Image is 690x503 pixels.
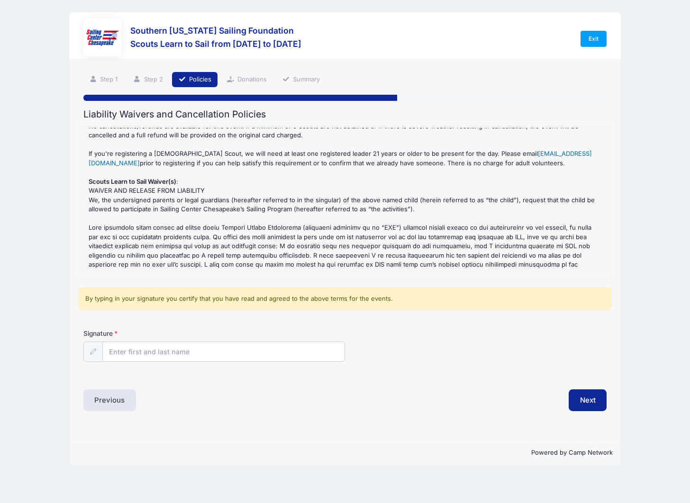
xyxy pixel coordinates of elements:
div: : No cancellations/refunds are available for this event. If a minimum of 6 Scouts are not obtaine... [84,128,606,270]
a: Donations [220,72,273,88]
input: Enter first and last name [102,341,345,362]
div: By typing in your signature you certify that you have read and agreed to the above terms for the ... [79,287,611,310]
a: Step 2 [127,72,169,88]
h3: Southern [US_STATE] Sailing Foundation [130,26,301,36]
a: Policies [172,72,218,88]
p: Powered by Camp Network [77,448,613,458]
h3: Scouts Learn to Sail from [DATE] to [DATE] [130,39,301,49]
a: [EMAIL_ADDRESS][DOMAIN_NAME] [89,150,592,167]
button: Previous [83,389,136,411]
a: Step 1 [83,72,124,88]
a: Summary [276,72,327,88]
a: Exit [581,31,607,47]
label: Signature [83,329,214,338]
button: Next [569,389,607,411]
h2: Liability Waivers and Cancellation Policies [83,109,607,120]
strong: Scouts Learn to Sail Waiver(s) [89,178,176,185]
